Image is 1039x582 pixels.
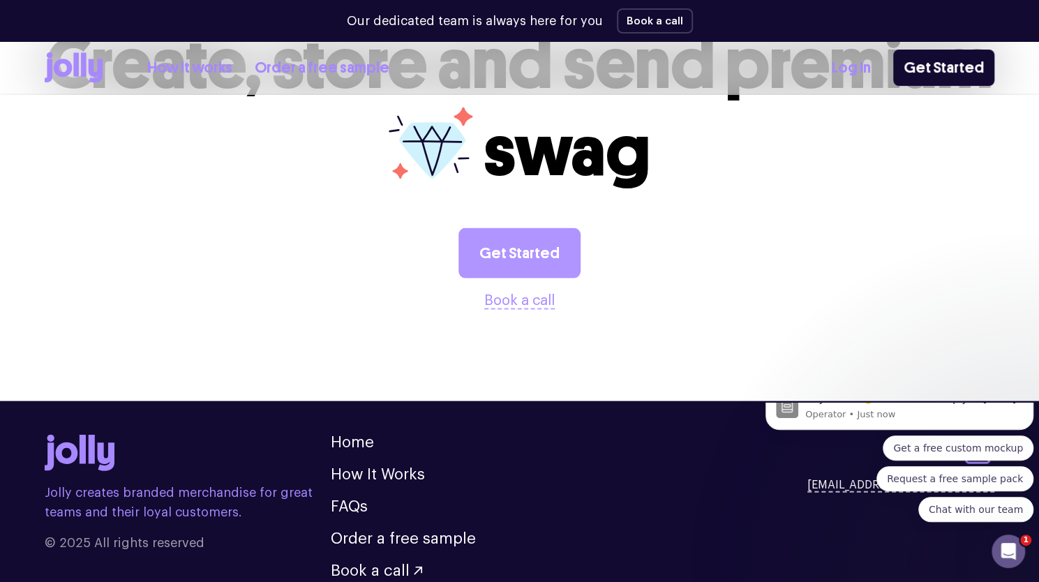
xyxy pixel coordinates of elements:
a: How it works [147,57,232,80]
span: swag [484,108,650,193]
button: Book a call [484,289,555,311]
p: Jolly creates branded merchandise for great teams and their loyal customers. [45,482,331,521]
p: Message from Operator, sent Just now [45,6,263,18]
a: Get Started [893,50,994,86]
button: Quick reply: Chat with our team [158,94,274,119]
button: Book a call [617,8,693,33]
button: Quick reply: Request a free sample pack [117,64,274,89]
a: Home [331,434,374,449]
iframe: Intercom notifications message [760,403,1039,530]
a: Order a free sample [255,57,389,80]
span: 1 [1020,535,1031,546]
p: Our dedicated team is always here for you [347,12,603,31]
a: Get Started [458,227,581,278]
a: How It Works [331,466,425,482]
span: © 2025 All rights reserved [45,532,331,552]
button: Book a call [331,562,422,578]
iframe: Intercom live chat [992,535,1025,568]
a: Order a free sample [331,530,476,546]
button: Quick reply: Get a free custom mockup [123,33,274,58]
a: Log In [832,57,871,80]
span: Book a call [331,562,410,578]
div: Quick reply options [6,33,274,119]
a: FAQs [331,498,368,514]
